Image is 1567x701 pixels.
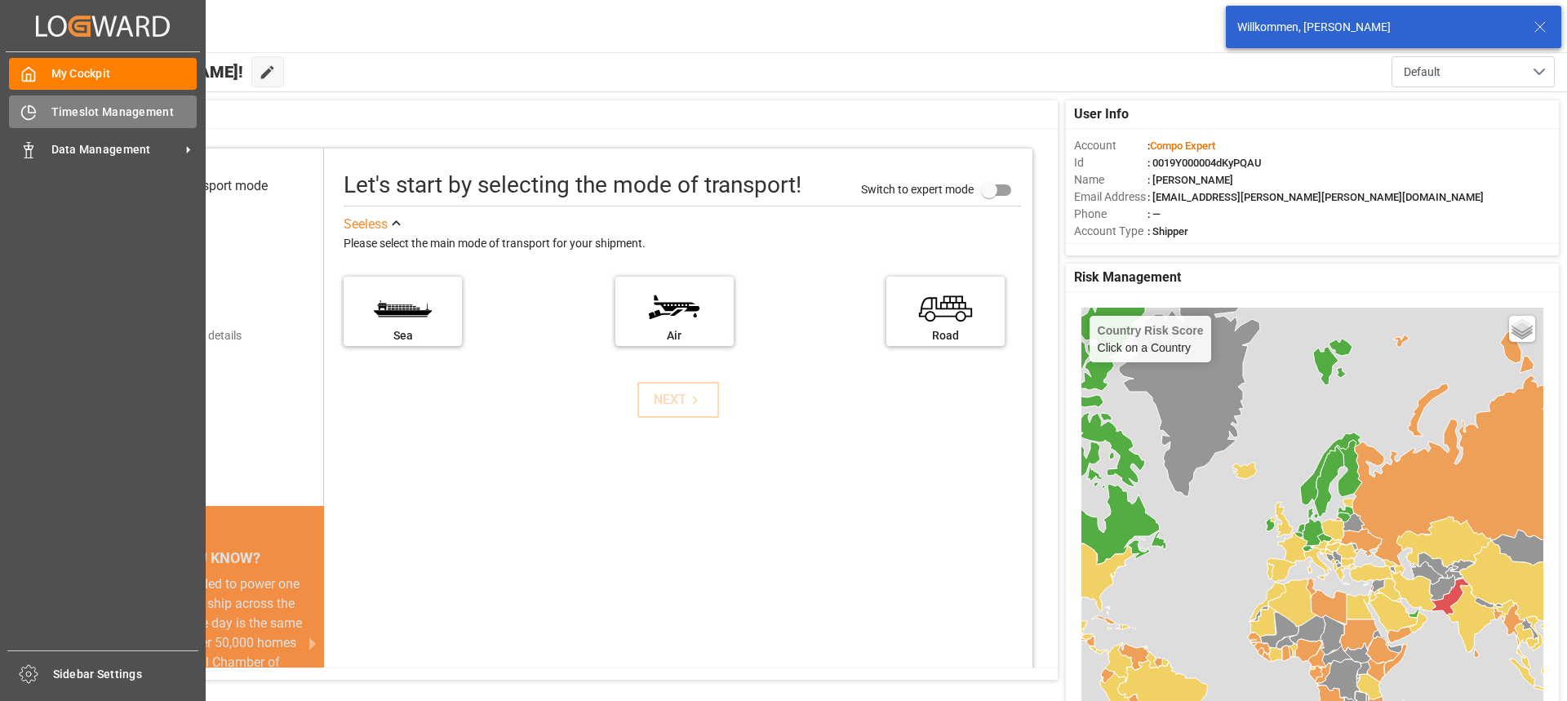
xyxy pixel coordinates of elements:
[1237,19,1518,36] div: Willkommen, [PERSON_NAME]
[1148,225,1188,237] span: : Shipper
[1148,191,1484,203] span: : [EMAIL_ADDRESS][PERSON_NAME][PERSON_NAME][DOMAIN_NAME]
[1392,56,1555,87] button: open menu
[1148,157,1262,169] span: : 0019Y000004dKyPQAU
[51,104,198,121] span: Timeslot Management
[624,327,726,344] div: Air
[352,327,454,344] div: Sea
[51,141,180,158] span: Data Management
[1074,137,1148,154] span: Account
[88,540,324,575] div: DID YOU KNOW?
[344,168,801,202] div: Let's start by selecting the mode of transport!
[1074,154,1148,171] span: Id
[1074,206,1148,223] span: Phone
[861,182,974,195] span: Switch to expert mode
[1074,223,1148,240] span: Account Type
[654,390,704,410] div: NEXT
[1074,104,1129,124] span: User Info
[1150,140,1215,152] span: Compo Expert
[9,95,197,127] a: Timeslot Management
[1148,208,1161,220] span: : —
[1074,171,1148,189] span: Name
[637,382,719,418] button: NEXT
[1074,268,1181,287] span: Risk Management
[9,58,197,90] a: My Cockpit
[1509,316,1535,342] a: Layers
[1098,324,1204,354] div: Click on a Country
[894,327,997,344] div: Road
[344,234,1021,254] div: Please select the main mode of transport for your shipment.
[68,56,243,87] span: Hello [PERSON_NAME]!
[344,215,388,234] div: See less
[1148,140,1215,152] span: :
[53,666,199,683] span: Sidebar Settings
[1098,324,1204,337] h4: Country Risk Score
[1074,189,1148,206] span: Email Address
[108,575,304,692] div: The energy needed to power one large container ship across the ocean in a single day is the same ...
[51,65,198,82] span: My Cockpit
[1148,174,1233,186] span: : [PERSON_NAME]
[1404,64,1440,81] span: Default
